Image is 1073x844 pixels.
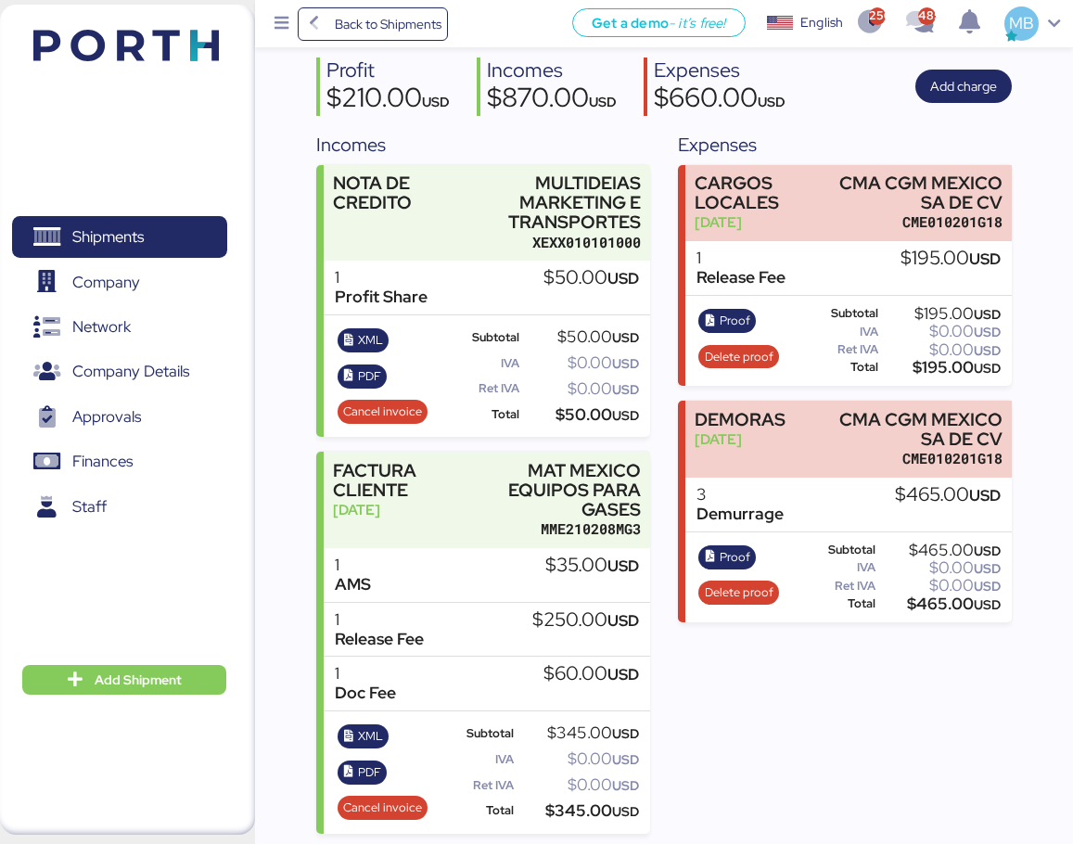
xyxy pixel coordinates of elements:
[343,402,422,422] span: Cancel invoice
[335,556,371,575] div: 1
[882,325,1001,339] div: $0.00
[974,324,1001,340] span: USD
[589,93,617,110] span: USD
[316,131,650,159] div: Incomes
[607,268,639,288] span: USD
[335,575,371,595] div: AMS
[612,355,639,372] span: USD
[818,410,1003,449] div: CMA CGM MEXICO SA DE CV
[654,84,786,116] div: $660.00
[333,500,447,519] div: [DATE]
[523,330,640,344] div: $50.00
[612,381,639,398] span: USD
[612,777,639,794] span: USD
[800,307,878,320] div: Subtotal
[12,486,227,529] a: Staff
[695,429,786,449] div: [DATE]
[882,307,1001,321] div: $195.00
[333,173,447,212] div: NOTA DE CREDITO
[800,13,843,32] div: English
[800,343,878,356] div: Ret IVA
[335,630,424,649] div: Release Fee
[612,803,639,820] span: USD
[974,342,1001,359] span: USD
[517,778,639,792] div: $0.00
[12,441,227,483] a: Finances
[974,306,1001,323] span: USD
[338,761,388,785] button: PDF
[358,330,383,351] span: XML
[456,519,642,539] div: MME210208MG3
[333,461,447,500] div: FACTURA CLIENTE
[266,8,298,40] button: Menu
[358,366,381,387] span: PDF
[698,581,779,605] button: Delete proof
[326,58,450,84] div: Profit
[800,326,878,339] div: IVA
[758,93,786,110] span: USD
[523,408,640,422] div: $50.00
[517,804,639,818] div: $345.00
[974,543,1001,559] span: USD
[698,309,756,333] button: Proof
[607,664,639,684] span: USD
[545,556,639,576] div: $35.00
[612,725,639,742] span: USD
[974,578,1001,595] span: USD
[696,485,784,505] div: 3
[523,356,640,370] div: $0.00
[901,249,1001,269] div: $195.00
[930,75,997,97] span: Add charge
[338,364,388,389] button: PDF
[969,249,1001,269] span: USD
[72,403,141,430] span: Approvals
[487,84,617,116] div: $870.00
[882,343,1001,357] div: $0.00
[439,408,519,421] div: Total
[705,582,773,603] span: Delete proof
[456,461,642,519] div: MAT MEXICO EQUIPOS PARA GASES
[298,7,449,41] a: Back to Shipments
[969,485,1001,505] span: USD
[698,545,756,569] button: Proof
[439,753,514,766] div: IVA
[720,311,750,331] span: Proof
[335,268,428,288] div: 1
[335,684,396,703] div: Doc Fee
[335,664,396,684] div: 1
[607,610,639,631] span: USD
[439,727,514,740] div: Subtotal
[439,331,519,344] div: Subtotal
[818,449,1003,468] div: CME010201G18
[338,796,428,820] button: Cancel invoice
[523,382,640,396] div: $0.00
[895,485,1001,505] div: $465.00
[543,664,639,684] div: $60.00
[695,212,814,232] div: [DATE]
[800,543,875,556] div: Subtotal
[612,751,639,768] span: USD
[800,361,878,374] div: Total
[879,543,1001,557] div: $465.00
[22,665,226,695] button: Add Shipment
[654,58,786,84] div: Expenses
[695,410,786,429] div: DEMORAS
[95,669,182,691] span: Add Shipment
[695,173,814,212] div: CARGOS LOCALES
[343,798,422,818] span: Cancel invoice
[335,610,424,630] div: 1
[612,407,639,424] span: USD
[800,597,875,610] div: Total
[439,779,514,792] div: Ret IVA
[824,173,1003,212] div: CMA CGM MEXICO SA DE CV
[720,547,750,568] span: Proof
[879,561,1001,575] div: $0.00
[338,328,390,352] button: XML
[456,173,642,232] div: MULTIDEIAS MARKETING E TRANSPORTES
[358,762,381,783] span: PDF
[705,347,773,367] span: Delete proof
[879,597,1001,611] div: $465.00
[517,752,639,766] div: $0.00
[439,357,519,370] div: IVA
[532,610,639,631] div: $250.00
